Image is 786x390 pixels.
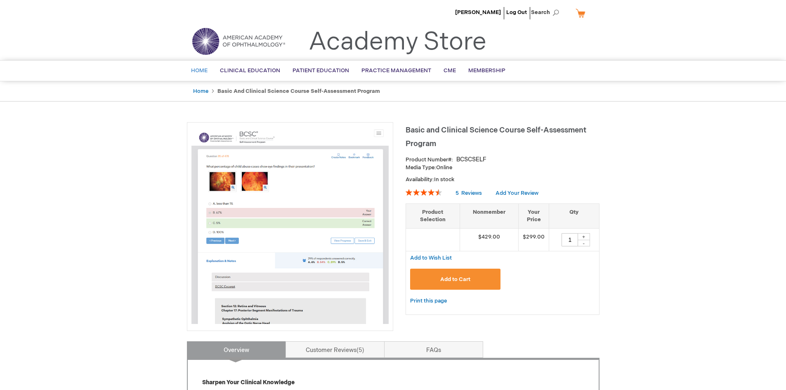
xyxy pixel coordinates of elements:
[460,203,519,228] th: Nonmember
[191,127,389,324] img: Basic and Clinical Science Course Self-Assessment Program
[519,228,549,251] td: $299.00
[202,379,295,386] strong: Sharpen Your Clinical Knowledge
[217,88,380,95] strong: Basic and Clinical Science Course Self-Assessment Program
[468,67,505,74] span: Membership
[361,67,431,74] span: Practice Management
[410,254,452,261] a: Add to Wish List
[562,233,578,246] input: Qty
[293,67,349,74] span: Patient Education
[187,341,286,358] a: Overview
[356,347,364,354] span: 5
[286,341,385,358] a: Customer Reviews5
[456,190,459,196] span: 5
[406,189,442,196] div: 92%
[384,341,483,358] a: FAQs
[406,126,586,148] span: Basic and Clinical Science Course Self-Assessment Program
[519,203,549,228] th: Your Price
[191,67,208,74] span: Home
[578,240,590,246] div: -
[456,190,483,196] a: 5 Reviews
[456,156,486,164] div: BCSCSELF
[460,228,519,251] td: $429.00
[506,9,527,16] a: Log Out
[496,190,538,196] a: Add Your Review
[220,67,280,74] span: Clinical Education
[406,203,460,228] th: Product Selection
[549,203,599,228] th: Qty
[434,176,454,183] span: In stock
[440,276,470,283] span: Add to Cart
[406,176,600,184] p: Availability:
[410,296,447,306] a: Print this page
[406,156,453,163] strong: Product Number
[410,269,501,290] button: Add to Cart
[309,27,486,57] a: Academy Store
[531,4,562,21] span: Search
[406,164,436,171] strong: Media Type:
[578,233,590,240] div: +
[455,9,501,16] a: [PERSON_NAME]
[193,88,208,95] a: Home
[406,164,600,172] p: Online
[461,190,482,196] span: Reviews
[444,67,456,74] span: CME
